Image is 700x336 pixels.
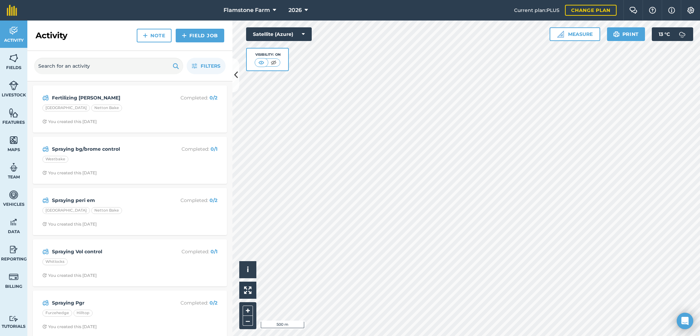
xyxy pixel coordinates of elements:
[210,300,217,306] strong: 0 / 2
[42,171,47,175] img: Clock with arrow pointing clockwise
[9,244,18,255] img: svg+xml;base64,PD94bWwgdmVyc2lvbj0iMS4wIiBlbmNvZGluZz0idXRmLTgiPz4KPCEtLSBHZW5lcmF0b3I6IEFkb2JlIE...
[176,29,224,42] a: Field Job
[42,258,68,265] div: Whitlocks
[9,135,18,145] img: svg+xml;base64,PHN2ZyB4bWxucz0iaHR0cDovL3d3dy53My5vcmcvMjAwMC9zdmciIHdpZHRoPSI1NiIgaGVpZ2h0PSI2MC...
[9,217,18,227] img: svg+xml;base64,PD94bWwgdmVyc2lvbj0iMS4wIiBlbmNvZGluZz0idXRmLTgiPz4KPCEtLSBHZW5lcmF0b3I6IEFkb2JlIE...
[52,94,160,102] strong: Fertilizing [PERSON_NAME]
[163,197,217,204] p: Completed :
[36,30,67,41] h2: Activity
[42,105,90,111] div: [GEOGRAPHIC_DATA]
[42,273,97,278] div: You created this [DATE]
[163,299,217,307] p: Completed :
[52,248,160,255] strong: Spraying Vol control
[34,58,183,74] input: Search for an activity
[201,62,220,70] span: Filters
[37,295,223,334] a: Spraying PgrCompleted: 0/2FurzehedgeHilltopClock with arrow pointing clockwiseYou created this [D...
[211,146,217,152] strong: 0 / 1
[42,196,49,204] img: svg+xml;base64,PD94bWwgdmVyc2lvbj0iMS4wIiBlbmNvZGluZz0idXRmLTgiPz4KPCEtLSBHZW5lcmF0b3I6IEFkb2JlIE...
[42,247,49,256] img: svg+xml;base64,PD94bWwgdmVyc2lvbj0iMS4wIiBlbmNvZGluZz0idXRmLTgiPz4KPCEtLSBHZW5lcmF0b3I6IEFkb2JlIE...
[163,248,217,255] p: Completed :
[257,59,266,66] img: svg+xml;base64,PHN2ZyB4bWxucz0iaHR0cDovL3d3dy53My5vcmcvMjAwMC9zdmciIHdpZHRoPSI1MCIgaGVpZ2h0PSI0MC...
[514,6,560,14] span: Current plan : PLUS
[9,190,18,200] img: svg+xml;base64,PD94bWwgdmVyc2lvbj0iMS4wIiBlbmNvZGluZz0idXRmLTgiPz4KPCEtLSBHZW5lcmF0b3I6IEFkb2JlIE...
[42,207,90,214] div: [GEOGRAPHIC_DATA]
[9,108,18,118] img: svg+xml;base64,PHN2ZyB4bWxucz0iaHR0cDovL3d3dy53My5vcmcvMjAwMC9zdmciIHdpZHRoPSI1NiIgaGVpZ2h0PSI2MC...
[52,299,160,307] strong: Spraying Pgr
[163,94,217,102] p: Completed :
[9,26,18,36] img: svg+xml;base64,PD94bWwgdmVyc2lvbj0iMS4wIiBlbmNvZGluZz0idXRmLTgiPz4KPCEtLSBHZW5lcmF0b3I6IEFkb2JlIE...
[42,156,68,163] div: Westbake
[37,192,223,231] a: Spraying peri emCompleted: 0/2[GEOGRAPHIC_DATA]Netton BakeClock with arrow pointing clockwiseYou ...
[652,27,693,41] button: 13 °C
[648,7,657,14] img: A question mark icon
[37,243,223,282] a: Spraying Vol controlCompleted: 0/1WhitlocksClock with arrow pointing clockwiseYou created this [D...
[42,299,49,307] img: svg+xml;base64,PD94bWwgdmVyc2lvbj0iMS4wIiBlbmNvZGluZz0idXRmLTgiPz4KPCEtLSBHZW5lcmF0b3I6IEFkb2JlIE...
[9,315,18,322] img: svg+xml;base64,PD94bWwgdmVyc2lvbj0iMS4wIiBlbmNvZGluZz0idXRmLTgiPz4KPCEtLSBHZW5lcmF0b3I6IEFkb2JlIE...
[269,59,278,66] img: svg+xml;base64,PHN2ZyB4bWxucz0iaHR0cDovL3d3dy53My5vcmcvMjAwMC9zdmciIHdpZHRoPSI1MCIgaGVpZ2h0PSI0MC...
[239,261,256,278] button: i
[37,141,223,180] a: Spraying bg/brome controlCompleted: 0/1WestbakeClock with arrow pointing clockwiseYou created thi...
[182,31,187,40] img: svg+xml;base64,PHN2ZyB4bWxucz0iaHR0cDovL3d3dy53My5vcmcvMjAwMC9zdmciIHdpZHRoPSIxNCIgaGVpZ2h0PSIyNC...
[659,27,670,41] span: 13 ° C
[52,197,160,204] strong: Spraying peri em
[42,310,72,317] div: Furzehedge
[91,207,122,214] div: Netton Bake
[687,7,695,14] img: A cog icon
[42,324,47,329] img: Clock with arrow pointing clockwise
[163,145,217,153] p: Completed :
[7,5,17,16] img: fieldmargin Logo
[244,286,252,294] img: Four arrows, one pointing top left, one top right, one bottom right and the last bottom left
[42,170,97,176] div: You created this [DATE]
[288,6,302,14] span: 2026
[42,221,97,227] div: You created this [DATE]
[607,27,645,41] button: Print
[224,6,270,14] span: Flamstone Farm
[91,105,122,111] div: Netton Bake
[9,80,18,91] img: svg+xml;base64,PD94bWwgdmVyc2lvbj0iMS4wIiBlbmNvZGluZz0idXRmLTgiPz4KPCEtLSBHZW5lcmF0b3I6IEFkb2JlIE...
[187,58,226,74] button: Filters
[9,53,18,63] img: svg+xml;base64,PHN2ZyB4bWxucz0iaHR0cDovL3d3dy53My5vcmcvMjAwMC9zdmciIHdpZHRoPSI1NiIgaGVpZ2h0PSI2MC...
[42,324,97,330] div: You created this [DATE]
[42,119,47,124] img: Clock with arrow pointing clockwise
[211,248,217,255] strong: 0 / 1
[143,31,148,40] img: svg+xml;base64,PHN2ZyB4bWxucz0iaHR0cDovL3d3dy53My5vcmcvMjAwMC9zdmciIHdpZHRoPSIxNCIgaGVpZ2h0PSIyNC...
[210,197,217,203] strong: 0 / 2
[243,316,253,326] button: –
[42,273,47,278] img: Clock with arrow pointing clockwise
[9,272,18,282] img: svg+xml;base64,PD94bWwgdmVyc2lvbj0iMS4wIiBlbmNvZGluZz0idXRmLTgiPz4KPCEtLSBHZW5lcmF0b3I6IEFkb2JlIE...
[550,27,600,41] button: Measure
[255,52,281,57] div: Visibility: On
[42,94,49,102] img: svg+xml;base64,PD94bWwgdmVyc2lvbj0iMS4wIiBlbmNvZGluZz0idXRmLTgiPz4KPCEtLSBHZW5lcmF0b3I6IEFkb2JlIE...
[9,162,18,173] img: svg+xml;base64,PD94bWwgdmVyc2lvbj0iMS4wIiBlbmNvZGluZz0idXRmLTgiPz4KPCEtLSBHZW5lcmF0b3I6IEFkb2JlIE...
[173,62,179,70] img: svg+xml;base64,PHN2ZyB4bWxucz0iaHR0cDovL3d3dy53My5vcmcvMjAwMC9zdmciIHdpZHRoPSIxOSIgaGVpZ2h0PSIyNC...
[52,145,160,153] strong: Spraying bg/brome control
[42,222,47,226] img: Clock with arrow pointing clockwise
[246,27,312,41] button: Satellite (Azure)
[37,90,223,129] a: Fertilizing [PERSON_NAME]Completed: 0/2[GEOGRAPHIC_DATA]Netton BakeClock with arrow pointing cloc...
[42,119,97,124] div: You created this [DATE]
[613,30,620,38] img: svg+xml;base64,PHN2ZyB4bWxucz0iaHR0cDovL3d3dy53My5vcmcvMjAwMC9zdmciIHdpZHRoPSIxOSIgaGVpZ2h0PSIyNC...
[42,145,49,153] img: svg+xml;base64,PD94bWwgdmVyc2lvbj0iMS4wIiBlbmNvZGluZz0idXRmLTgiPz4KPCEtLSBHZW5lcmF0b3I6IEFkb2JlIE...
[137,29,172,42] a: Note
[247,265,249,274] span: i
[73,310,93,317] div: Hilltop
[668,6,675,14] img: svg+xml;base64,PHN2ZyB4bWxucz0iaHR0cDovL3d3dy53My5vcmcvMjAwMC9zdmciIHdpZHRoPSIxNyIgaGVpZ2h0PSIxNy...
[565,5,617,16] a: Change plan
[677,313,693,329] div: Open Intercom Messenger
[557,31,564,38] img: Ruler icon
[675,27,689,41] img: svg+xml;base64,PD94bWwgdmVyc2lvbj0iMS4wIiBlbmNvZGluZz0idXRmLTgiPz4KPCEtLSBHZW5lcmF0b3I6IEFkb2JlIE...
[243,306,253,316] button: +
[629,7,637,14] img: Two speech bubbles overlapping with the left bubble in the forefront
[210,95,217,101] strong: 0 / 2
